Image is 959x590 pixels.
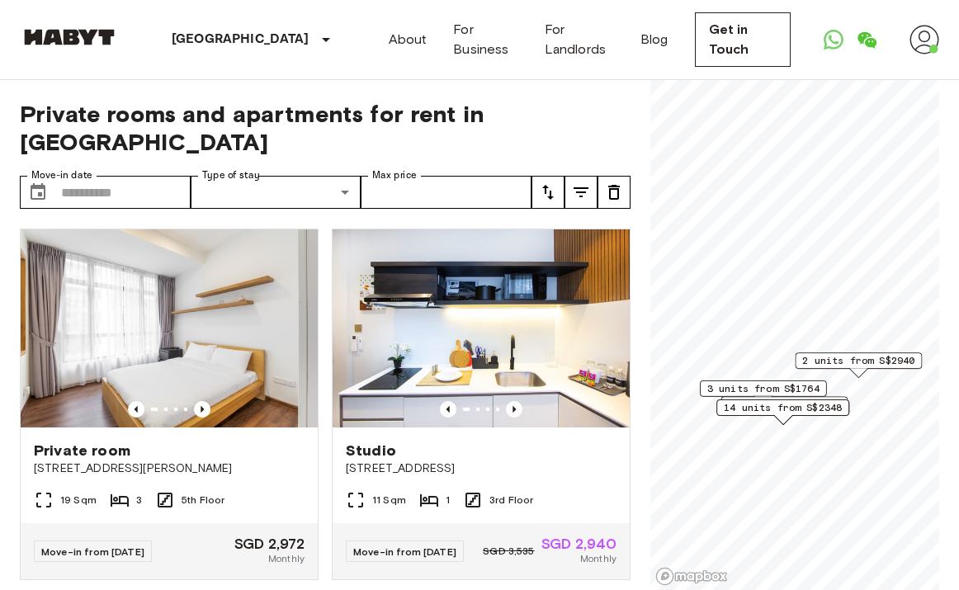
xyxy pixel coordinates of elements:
[60,493,97,507] span: 19 Sqm
[580,551,616,566] span: Monthly
[728,397,840,412] span: 3 units from S$3024
[716,399,849,425] div: Map marker
[489,493,533,507] span: 3rd Floor
[182,493,224,507] span: 5th Floor
[545,20,614,59] a: For Landlords
[31,168,92,182] label: Move-in date
[389,30,428,50] a: About
[332,229,631,580] a: Marketing picture of unit SG-01-110-022-001Previous imagePrevious imageStudio[STREET_ADDRESS]11 S...
[700,380,827,406] div: Map marker
[346,441,396,460] span: Studio
[34,460,305,477] span: [STREET_ADDRESS][PERSON_NAME]
[128,401,144,418] button: Previous image
[20,100,631,156] span: Private rooms and apartments for rent in [GEOGRAPHIC_DATA]
[21,229,318,427] img: Marketing picture of unit SG-01-003-008-01
[909,25,939,54] img: avatar
[655,567,728,586] a: Mapbox logo
[453,20,517,59] a: For Business
[695,12,791,67] a: Get in Touch
[795,352,922,378] div: Map marker
[20,29,119,45] img: Habyt
[817,23,850,56] a: Open WhatsApp
[202,168,260,182] label: Type of stay
[268,551,305,566] span: Monthly
[234,536,305,551] span: SGD 2,972
[41,545,144,558] span: Move-in from [DATE]
[720,396,848,422] div: Map marker
[541,536,616,551] span: SGD 2,940
[372,493,406,507] span: 11 Sqm
[440,401,456,418] button: Previous image
[802,353,914,368] span: 2 units from S$2940
[136,493,142,507] span: 3
[21,176,54,209] button: Choose date
[640,30,668,50] a: Blog
[531,176,565,209] button: tune
[172,30,309,50] p: [GEOGRAPHIC_DATA]
[565,176,598,209] button: tune
[850,23,883,56] a: Open WeChat
[483,544,534,559] span: SGD 3,535
[506,401,522,418] button: Previous image
[724,400,842,415] span: 14 units from S$2348
[194,401,210,418] button: Previous image
[372,168,417,182] label: Max price
[346,460,616,477] span: [STREET_ADDRESS]
[20,229,319,580] a: Marketing picture of unit SG-01-003-008-01Previous imagePrevious imagePrivate room[STREET_ADDRESS...
[353,545,456,558] span: Move-in from [DATE]
[446,493,450,507] span: 1
[598,176,631,209] button: tune
[333,229,630,427] img: Marketing picture of unit SG-01-110-022-001
[34,441,130,460] span: Private room
[707,381,820,396] span: 3 units from S$1764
